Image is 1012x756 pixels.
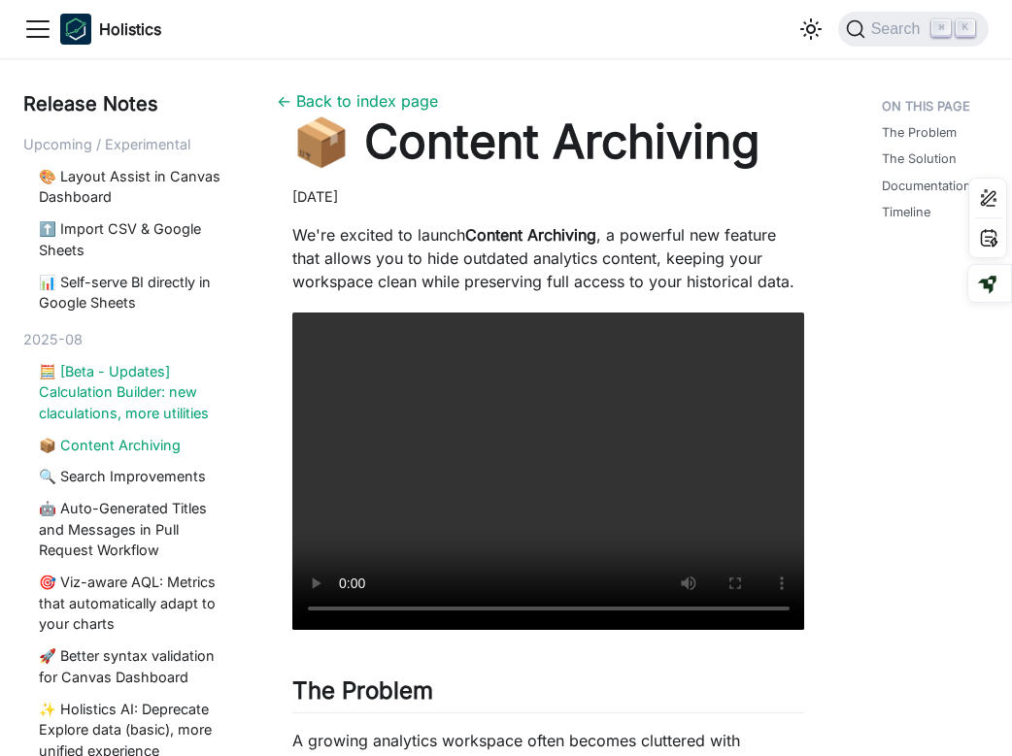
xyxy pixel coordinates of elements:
[39,166,222,208] a: 🎨 Layout Assist in Canvas Dashboard
[23,15,52,44] button: Toggle navigation bar
[23,89,230,118] div: Release Notes
[39,272,222,313] a: 📊 Self-serve BI directly in Google Sheets
[39,466,222,487] a: 🔍 Search Improvements
[882,203,930,221] a: Timeline
[99,17,161,41] b: Holistics
[865,20,932,38] span: Search
[465,225,596,245] strong: Content Archiving
[23,134,230,155] div: Upcoming / Experimental
[882,177,971,195] a: Documentation
[931,19,951,37] kbd: ⌘
[60,14,161,45] a: HolisticsHolistics
[39,361,222,424] a: 🧮 [Beta - Updates] Calculation Builder: new claculations, more utilities
[956,19,975,37] kbd: K
[795,14,826,45] button: Switch between dark and light mode (currently light mode)
[277,91,438,111] a: ← Back to index page
[882,149,957,168] a: The Solution
[292,223,805,293] p: We're excited to launch , a powerful new feature that allows you to hide outdated analytics conte...
[39,435,222,456] a: 📦 Content Archiving
[292,312,805,630] video: Your browser does not support embedding video, but you can .
[23,89,230,756] nav: Blog recent posts navigation
[292,113,805,171] h1: 📦 Content Archiving
[292,676,805,713] h2: The Problem
[39,645,222,687] a: 🚀 Better syntax validation for Canvas Dashboard
[292,188,338,205] time: [DATE]
[39,572,222,635] a: 🎯 Viz-aware AQL: Metrics that automatically adapt to your charts
[23,329,230,350] div: 2025-08
[882,123,957,142] a: The Problem
[60,14,91,45] img: Holistics
[39,498,222,561] a: 🤖 Auto-Generated Titles and Messages in Pull Request Workflow
[838,12,989,47] button: Search (Command+K)
[39,218,222,260] a: ⬆️ Import CSV & Google Sheets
